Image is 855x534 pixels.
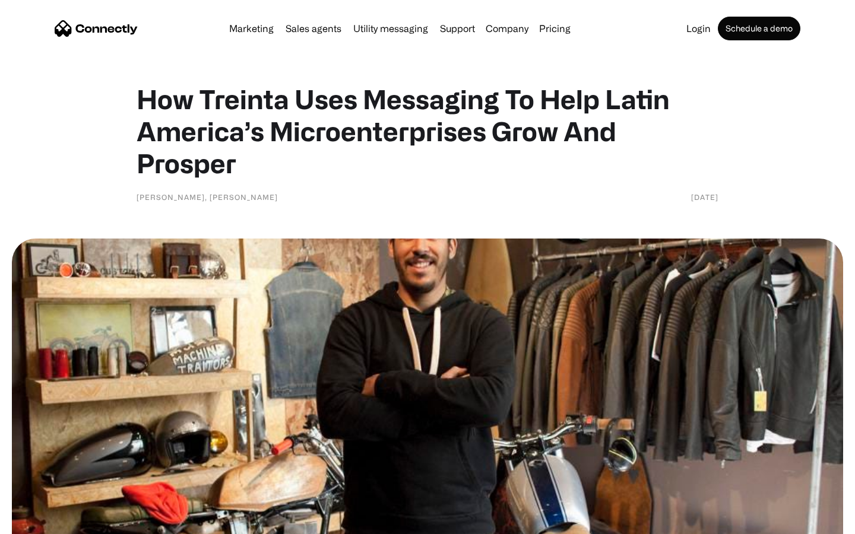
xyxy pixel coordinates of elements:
a: Login [682,24,715,33]
a: Schedule a demo [718,17,800,40]
a: Sales agents [281,24,346,33]
a: Utility messaging [349,24,433,33]
a: Pricing [534,24,575,33]
div: Company [486,20,528,37]
a: Marketing [224,24,278,33]
a: home [55,20,138,37]
ul: Language list [24,513,71,530]
div: [DATE] [691,191,718,203]
aside: Language selected: English [12,513,71,530]
div: Company [482,20,532,37]
div: [PERSON_NAME], [PERSON_NAME] [137,191,278,203]
h1: How Treinta Uses Messaging To Help Latin America’s Microenterprises Grow And Prosper [137,83,718,179]
a: Support [435,24,480,33]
